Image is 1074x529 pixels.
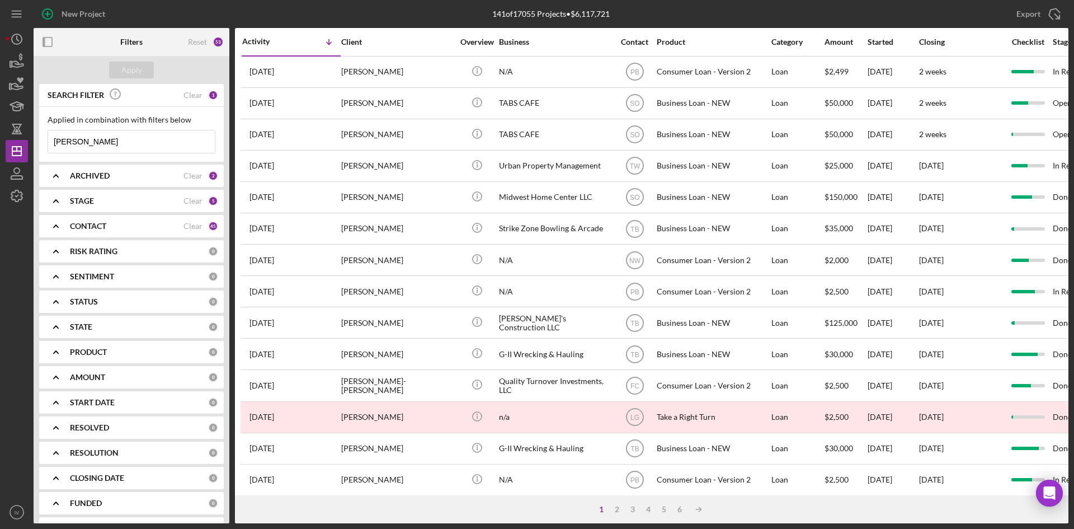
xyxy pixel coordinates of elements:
div: 141 of 17055 Projects • $6,117,721 [492,10,610,18]
div: N/A [499,57,611,87]
div: 5 [208,196,218,206]
button: Export [1005,3,1068,25]
text: PB [630,476,639,484]
div: Take a Right Turn [657,402,769,432]
div: 6 [672,505,687,514]
div: [PERSON_NAME] [341,277,453,306]
div: 0 [208,322,218,332]
time: 2 weeks [919,67,946,76]
time: 2 weeks [919,98,946,107]
div: Loan [771,120,823,149]
div: TABS CAFE [499,120,611,149]
time: 2025-03-01 13:16 [249,381,274,390]
b: SEARCH FILTER [48,91,104,100]
text: IV [14,509,20,516]
button: New Project [34,3,116,25]
time: 2025-01-22 21:36 [249,475,274,484]
div: Loan [771,214,823,244]
div: $2,499 [825,57,866,87]
div: $2,500 [825,277,866,306]
div: TABS CAFE [499,88,611,118]
div: Loan [771,434,823,464]
div: Business Loan - NEW [657,182,769,212]
div: Applied in combination with filters below [48,115,215,124]
div: Loan [771,465,823,495]
div: G-II Wrecking & Hauling [499,434,611,464]
div: Contact [614,38,656,46]
div: 45 [208,221,218,231]
div: Business Loan - NEW [657,434,769,464]
div: Business Loan - NEW [657,151,769,181]
div: [PERSON_NAME] [341,339,453,369]
div: Loan [771,151,823,181]
div: G-II Wrecking & Hauling [499,339,611,369]
div: Category [771,38,823,46]
b: CONTACT [70,222,106,231]
div: 0 [208,246,218,256]
div: Consumer Loan - Version 2 [657,277,769,306]
div: [DATE] [868,245,918,275]
div: Clear [183,196,202,205]
time: 2025-06-23 18:59 [249,161,274,170]
div: 0 [208,397,218,408]
b: STATUS [70,297,98,306]
div: Loan [771,308,823,338]
div: Checklist [1004,38,1052,46]
b: RISK RATING [70,247,117,256]
div: Clear [183,171,202,180]
div: Overview [456,38,498,46]
div: $150,000 [825,182,866,212]
div: [DATE] [868,465,918,495]
b: SENTIMENT [70,272,114,281]
time: 2025-05-14 21:53 [249,193,274,202]
div: 53 [213,36,224,48]
text: TW [629,162,640,170]
b: ARCHIVED [70,171,110,180]
div: $30,000 [825,339,866,369]
div: Loan [771,245,823,275]
div: [PERSON_NAME]'s Construction LLC [499,308,611,338]
text: SO [630,194,639,202]
div: 1 [208,90,218,100]
time: 2025-08-16 03:41 [249,67,274,76]
time: [DATE] [919,287,944,296]
div: [PERSON_NAME] [341,402,453,432]
div: 0 [208,498,218,508]
div: 2 [609,505,625,514]
div: [DATE] [868,182,918,212]
div: $125,000 [825,308,866,338]
div: [PERSON_NAME]- [PERSON_NAME] [341,371,453,400]
text: PB [630,288,639,296]
div: [PERSON_NAME] [341,57,453,87]
b: AMOUNT [70,373,105,382]
div: Loan [771,182,823,212]
div: Apply [121,62,142,78]
text: NW [629,256,641,264]
div: 0 [208,372,218,382]
div: Consumer Loan - Version 2 [657,371,769,400]
b: RESOLVED [70,423,109,432]
div: Consumer Loan - Version 2 [657,245,769,275]
div: Open Intercom Messenger [1036,480,1063,507]
div: [DATE] [868,371,918,400]
div: $2,500 [825,371,866,400]
time: 2025-04-07 16:55 [249,319,274,327]
text: TB [630,445,639,453]
div: $50,000 [825,88,866,118]
div: Business Loan - NEW [657,88,769,118]
time: 2025-07-29 20:47 [249,130,274,139]
div: Loan [771,57,823,87]
div: Consumer Loan - Version 2 [657,57,769,87]
time: [DATE] [919,192,944,202]
div: $2,500 [825,465,866,495]
div: 1 [593,505,609,514]
b: STATE [70,322,92,331]
div: [DATE] [868,402,918,432]
div: [DATE] [868,434,918,464]
b: START DATE [70,398,115,407]
div: [PERSON_NAME] [341,151,453,181]
div: Strike Zone Bowling & Arcade [499,214,611,244]
time: 2025-03-13 14:14 [249,350,274,359]
time: [DATE] [919,381,944,390]
div: [PERSON_NAME] [341,120,453,149]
